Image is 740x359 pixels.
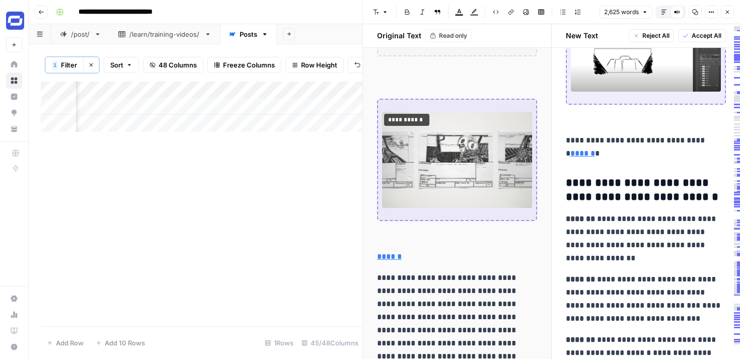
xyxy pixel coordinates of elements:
button: Reject All [629,29,674,42]
a: Opportunities [6,105,22,121]
span: Row Height [301,60,337,70]
button: 48 Columns [143,57,203,73]
span: 2,625 words [604,8,639,17]
a: Home [6,56,22,73]
div: 1 Rows [261,335,298,351]
button: Accept All [678,29,726,42]
span: 48 Columns [159,60,197,70]
button: Help + Support [6,339,22,355]
a: Browse [6,73,22,89]
button: Add 10 Rows [90,335,151,351]
span: Reject All [642,31,670,40]
a: Usage [6,307,22,323]
button: Add Row [41,335,90,351]
h2: Original Text [371,31,421,41]
button: Sort [104,57,139,73]
span: Read only [439,31,467,40]
div: Posts [240,29,257,39]
a: /post/ [51,24,110,44]
span: Freeze Columns [223,60,275,70]
span: Filter [61,60,77,70]
div: /post/ [71,29,90,39]
button: 1Filter [45,57,83,73]
a: Insights [6,89,22,105]
div: 1 [52,61,58,69]
div: 45/48 Columns [298,335,362,351]
span: Accept All [692,31,721,40]
button: 2,625 words [600,6,652,19]
h2: New Text [566,31,598,41]
span: Add Row [56,338,84,348]
button: Workspace: Synthesia [6,8,22,33]
a: Learning Hub [6,323,22,339]
span: Add 10 Rows [105,338,145,348]
button: Freeze Columns [207,57,281,73]
a: Posts [220,24,277,44]
img: Synthesia Logo [6,12,24,30]
span: 1 [53,61,56,69]
button: Row Height [285,57,344,73]
a: Settings [6,291,22,307]
div: /learn/training-videos/ [129,29,200,39]
span: Sort [110,60,123,70]
a: /learn/training-videos/ [110,24,220,44]
a: Your Data [6,121,22,137]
